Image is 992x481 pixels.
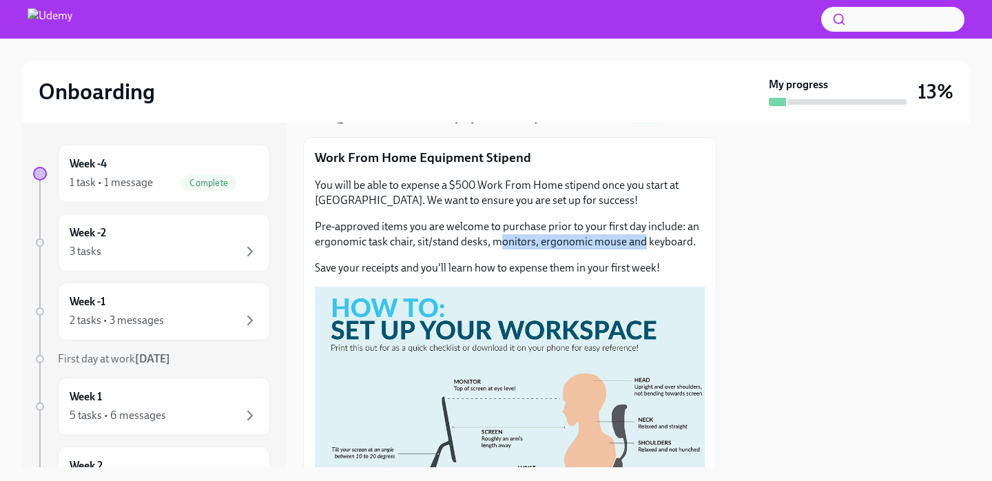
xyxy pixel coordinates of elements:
[769,77,828,92] strong: My progress
[315,178,705,208] p: You will be able to expense a $500 Work From Home stipend once you start at [GEOGRAPHIC_DATA]. We...
[33,214,270,272] a: Week -23 tasks
[70,408,166,423] div: 5 tasks • 6 messages
[33,378,270,436] a: Week 15 tasks • 6 messages
[33,283,270,340] a: Week -12 tasks • 3 messages
[33,145,270,203] a: Week -41 task • 1 messageComplete
[70,389,102,405] h6: Week 1
[315,219,705,249] p: Pre-approved items you are welcome to purchase prior to your first day include: an ergonomic task...
[70,156,107,172] h6: Week -4
[918,79,953,104] h3: 13%
[70,175,153,190] div: 1 task • 1 message
[70,313,164,328] div: 2 tasks • 3 messages
[315,260,705,276] p: Save your receipts and you'll learn how to expense them in your first week!
[135,352,170,365] strong: [DATE]
[70,244,101,259] div: 3 tasks
[28,8,72,30] img: Udemy
[58,352,170,365] span: First day at work
[70,225,106,240] h6: Week -2
[70,294,105,309] h6: Week -1
[181,178,236,188] span: Complete
[315,149,705,167] p: Work From Home Equipment Stipend
[70,458,103,473] h6: Week 2
[39,78,155,105] h2: Onboarding
[33,351,270,367] a: First day at work[DATE]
